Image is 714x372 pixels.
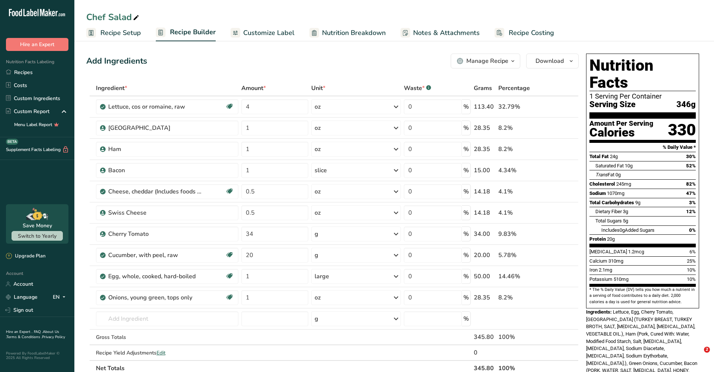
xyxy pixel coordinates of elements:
span: Edit [157,349,165,356]
div: 4.1% [498,187,543,196]
span: 9g [635,200,640,205]
span: 3% [689,200,696,205]
span: Unit [311,84,325,93]
div: Custom Report [6,108,49,115]
span: 10g [625,163,633,169]
div: 20.00 [474,251,495,260]
div: Cheese, cheddar (Includes foods for USDA's Food Distribution Program) [108,187,201,196]
span: 3g [623,209,628,214]
span: 24g [610,154,618,159]
button: Download [526,54,579,68]
span: 25% [687,258,696,264]
span: Iron [589,267,598,273]
span: Total Carbohydrates [589,200,634,205]
span: Amount [241,84,266,93]
div: 14.46% [498,272,543,281]
div: 8.2% [498,293,543,302]
div: Bacon [108,166,201,175]
span: Sodium [589,190,606,196]
div: BETA [6,139,18,145]
a: About Us . [6,329,59,340]
a: FAQ . [34,329,43,334]
span: Includes Added Sugars [601,227,654,233]
span: Cholesterol [589,181,615,187]
a: Hire an Expert . [6,329,32,334]
div: oz [315,208,321,217]
div: 113.40 [474,102,495,111]
span: 245mg [616,181,631,187]
div: oz [315,102,321,111]
button: Hire an Expert [6,38,68,51]
span: Ingredients: [586,309,612,315]
div: 8.2% [498,145,543,154]
span: 10% [687,276,696,282]
span: 12% [686,209,696,214]
div: Ham [108,145,201,154]
span: 1070mg [607,190,624,196]
span: Ingredient [96,84,127,93]
span: Dietary Fiber [595,209,622,214]
div: oz [315,145,321,154]
span: 30% [686,154,696,159]
div: EN [53,293,68,302]
span: 0g [620,227,625,233]
div: 14.18 [474,208,495,217]
span: 2.1mg [599,267,612,273]
div: large [315,272,329,281]
span: 5g [623,218,628,224]
span: 47% [686,190,696,196]
div: Cherry Tomato [108,230,201,238]
div: 5.78% [498,251,543,260]
div: Cucumber, with peel, raw [108,251,201,260]
span: 0% [689,227,696,233]
div: 15.00 [474,166,495,175]
div: Onions, young green, tops only [108,293,201,302]
div: 0 [474,348,495,357]
span: Download [535,57,564,65]
div: 4.1% [498,208,543,217]
div: 28.35 [474,145,495,154]
span: Switch to Yearly [18,232,57,240]
span: 510mg [614,276,628,282]
a: Recipe Setup [86,25,141,41]
div: 34.00 [474,230,495,238]
div: Amount Per Serving [589,120,653,127]
span: 0g [615,172,621,177]
div: Powered By FoodLabelMaker © 2025 All Rights Reserved [6,351,68,360]
span: Total Sugars [595,218,622,224]
span: 346g [676,100,696,109]
span: 1.2mcg [628,249,644,254]
span: Percentage [498,84,530,93]
div: Chef Salad [86,10,141,24]
div: 1 Serving Per Container [589,93,696,100]
div: Lettuce, cos or romaine, raw [108,102,201,111]
span: Protein [589,236,606,242]
span: 52% [686,163,696,169]
div: Manage Recipe [466,57,508,65]
div: 28.35 [474,293,495,302]
a: Customize Label [231,25,295,41]
div: Save Money [23,222,52,230]
div: 345.80 [474,333,495,341]
a: Nutrition Breakdown [309,25,386,41]
span: Customize Label [243,28,295,38]
a: Terms & Conditions . [6,334,42,340]
a: Privacy Policy [42,334,65,340]
span: [MEDICAL_DATA] [589,249,627,254]
div: 8.2% [498,124,543,132]
div: 100% [498,333,543,341]
a: Notes & Attachments [401,25,480,41]
div: 330 [668,120,696,140]
a: Recipe Builder [156,24,216,42]
span: Total Fat [589,154,609,159]
span: Calcium [589,258,607,264]
span: Saturated Fat [595,163,624,169]
button: Manage Recipe [451,54,520,68]
div: Swiss Cheese [108,208,201,217]
div: Recipe Yield Adjustments [96,349,238,357]
span: Serving Size [589,100,636,109]
section: * The % Daily Value (DV) tells you how much a nutrient in a serving of food contributes to a dail... [589,287,696,305]
div: Waste [404,84,431,93]
iframe: Intercom live chat [689,347,707,365]
span: Notes & Attachments [413,28,480,38]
